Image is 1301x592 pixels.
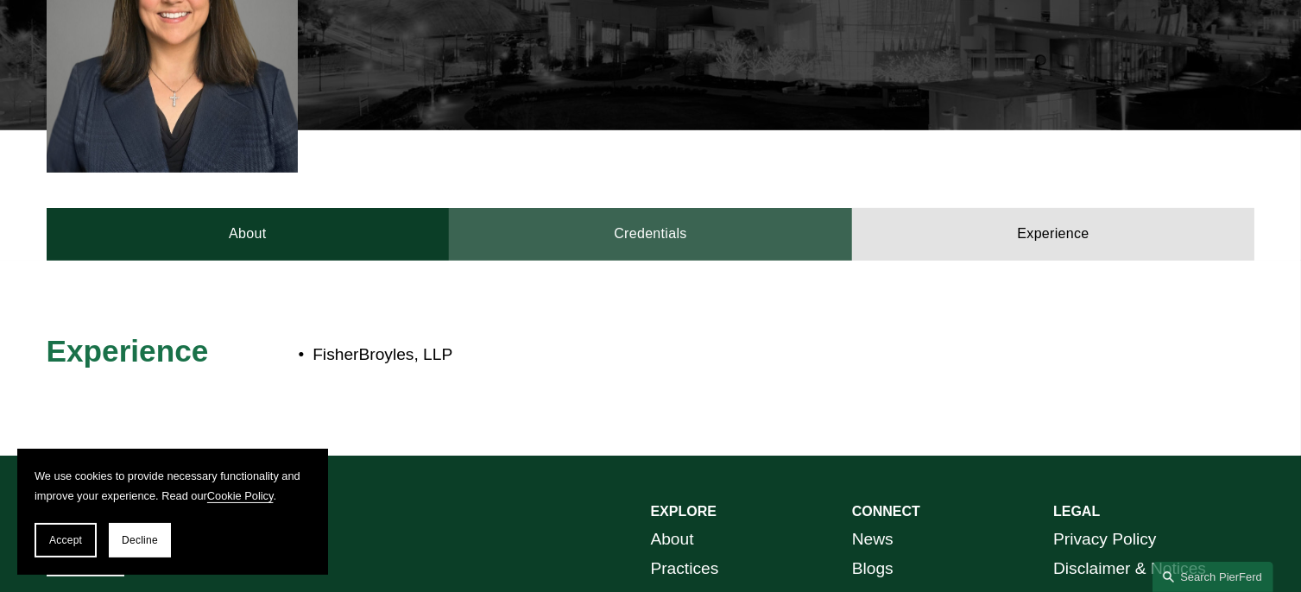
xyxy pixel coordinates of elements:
[35,523,97,557] button: Accept
[651,554,719,584] a: Practices
[47,334,209,368] span: Experience
[109,523,171,557] button: Decline
[651,525,694,555] a: About
[852,554,894,584] a: Blogs
[1053,525,1156,555] a: Privacy Policy
[122,534,158,546] span: Decline
[1053,504,1100,519] strong: LEGAL
[449,208,852,260] a: Credentials
[852,504,920,519] strong: CONNECT
[852,208,1255,260] a: Experience
[47,208,450,260] a: About
[35,466,311,506] p: We use cookies to provide necessary functionality and improve your experience. Read our .
[313,340,1103,370] p: FisherBroyles, LLP
[1153,562,1273,592] a: Search this site
[17,449,328,575] section: Cookie banner
[1053,554,1206,584] a: Disclaimer & Notices
[207,489,274,502] a: Cookie Policy
[852,525,894,555] a: News
[49,534,82,546] span: Accept
[651,504,717,519] strong: EXPLORE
